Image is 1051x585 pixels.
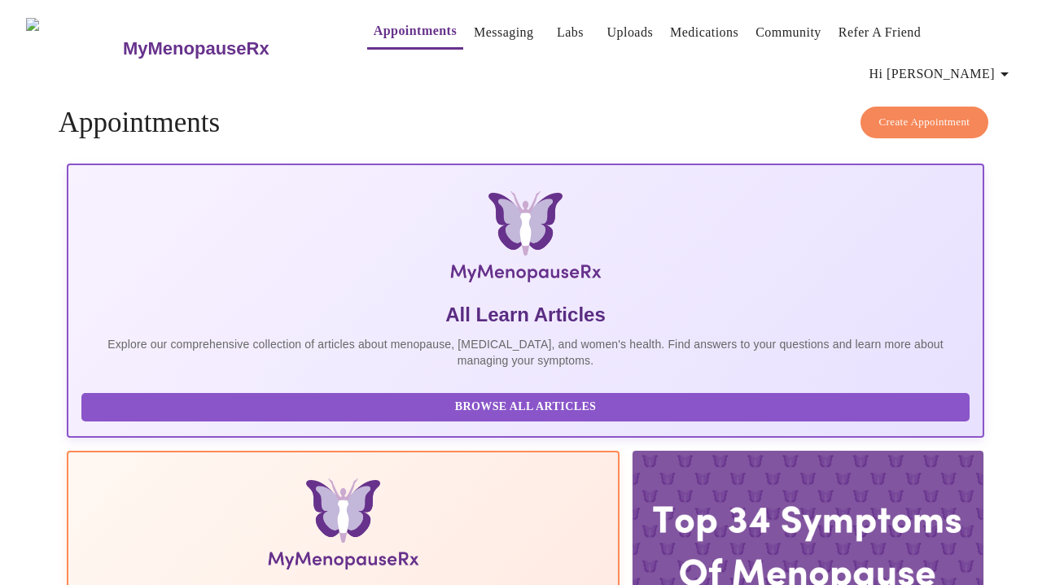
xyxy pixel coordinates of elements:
span: Browse All Articles [98,397,954,417]
h3: MyMenopauseRx [123,38,269,59]
a: Refer a Friend [839,21,922,44]
button: Browse All Articles [81,393,970,421]
span: Create Appointment [879,113,970,132]
a: Uploads [607,21,654,44]
span: Hi [PERSON_NAME] [869,63,1014,85]
button: Messaging [467,16,540,49]
button: Appointments [367,15,463,50]
img: MyMenopauseRx Logo [219,191,832,289]
img: MyMenopauseRx Logo [26,18,120,79]
p: Explore our comprehensive collection of articles about menopause, [MEDICAL_DATA], and women's hea... [81,336,970,369]
a: MyMenopauseRx [120,20,334,77]
a: Medications [670,21,738,44]
a: Browse All Articles [81,399,974,413]
a: Messaging [474,21,533,44]
a: Appointments [374,20,457,42]
button: Uploads [601,16,660,49]
img: Menopause Manual [164,478,522,576]
a: Community [755,21,821,44]
button: Medications [663,16,745,49]
h4: Appointments [59,107,993,139]
a: Labs [557,21,584,44]
h5: All Learn Articles [81,302,970,328]
button: Labs [545,16,597,49]
button: Community [749,16,828,49]
button: Refer a Friend [832,16,928,49]
button: Create Appointment [861,107,989,138]
button: Hi [PERSON_NAME] [863,58,1021,90]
